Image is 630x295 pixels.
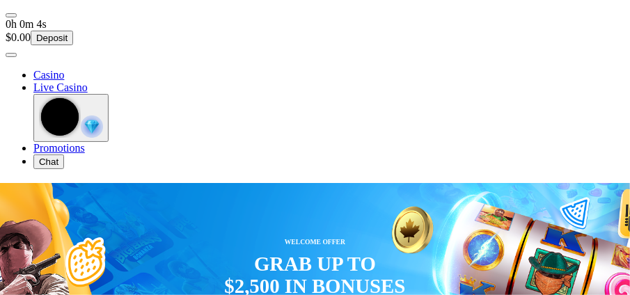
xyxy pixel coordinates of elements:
a: diamond iconCasino [33,69,64,81]
button: headphones iconChat [33,154,64,169]
img: reward-icon [81,115,103,138]
span: WELCOME OFFER [285,237,345,247]
span: Promotions [33,142,85,154]
span: user session time [6,18,47,30]
span: Casino [33,69,64,81]
span: Deposit [36,33,68,43]
a: gift-inverted iconPromotions [33,142,85,154]
span: $0.00 [6,31,31,43]
span: Live Casino [33,81,88,93]
button: menu [6,13,17,17]
a: poker-chip iconLive Casino [33,81,88,93]
button: Deposit [31,31,73,45]
span: Chat [39,157,58,167]
button: menu [6,53,17,57]
button: reward-icon [33,94,109,142]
